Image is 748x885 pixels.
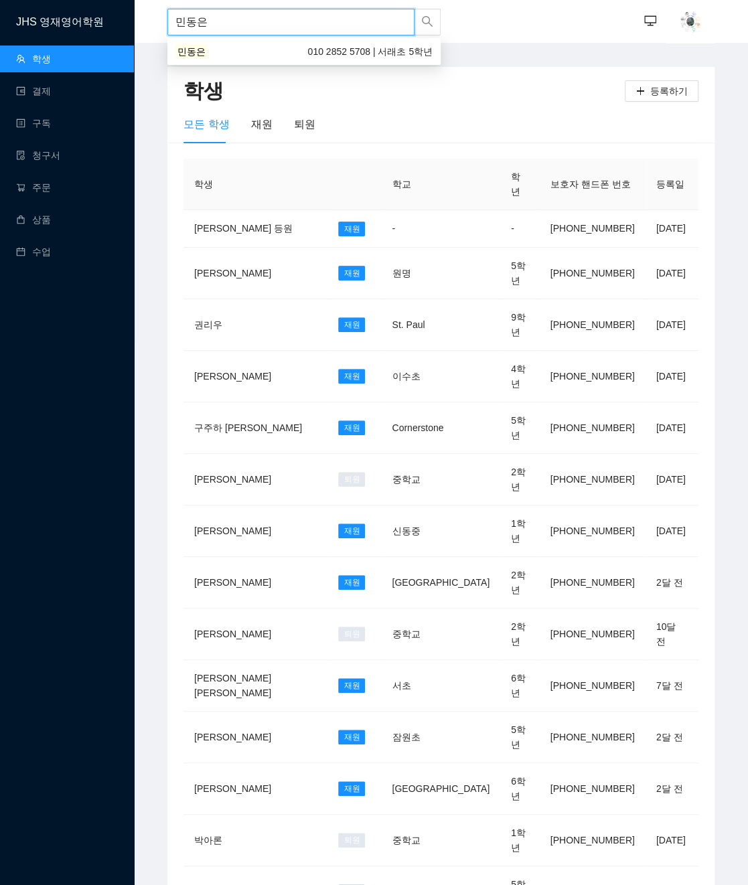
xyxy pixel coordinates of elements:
[183,248,327,299] td: [PERSON_NAME]
[183,609,327,660] td: [PERSON_NAME]
[500,159,539,210] th: 학년
[381,505,500,557] td: 신동중
[540,351,646,402] td: [PHONE_NUMBER]
[16,54,51,64] a: team학생
[381,609,500,660] td: 중학교
[16,150,60,161] a: file-done청구서
[338,781,365,796] span: 재원
[540,248,646,299] td: [PHONE_NUMBER]
[500,712,539,763] td: 5학년
[381,712,500,763] td: 잠원초
[338,575,365,590] span: 재원
[307,46,370,57] span: 010 2852 5708
[500,609,539,660] td: 2학년
[338,678,365,693] span: 재원
[183,116,229,133] div: 모든 학생
[381,454,500,505] td: 중학교
[293,116,315,133] div: 퇴원
[637,8,664,35] button: desktop
[381,210,500,248] td: -
[183,815,327,866] td: 박아론
[381,248,500,299] td: 원명
[381,299,500,351] td: St. Paul
[646,299,698,351] td: [DATE]
[500,210,539,248] td: -
[183,159,327,210] th: 학생
[646,815,698,866] td: [DATE]
[381,660,500,712] td: 서초
[421,15,433,29] span: search
[167,9,415,35] input: 학생명 또는 보호자 핸드폰번호로 검색하세요
[540,712,646,763] td: [PHONE_NUMBER]
[338,730,365,744] span: 재원
[381,815,500,866] td: 중학교
[381,402,500,454] td: Cornerstone
[183,712,327,763] td: [PERSON_NAME]
[183,78,625,105] h2: 학생
[646,609,698,660] td: 10달 전
[540,557,646,609] td: [PHONE_NUMBER]
[183,557,327,609] td: [PERSON_NAME]
[500,299,539,351] td: 9학년
[338,627,365,641] span: 퇴원
[625,80,698,102] button: plus등록하기
[680,11,701,33] img: AAuE7mDoXpCatjYbFsrPngRLKPRV3HObE7Eyr2hcbN-bOg
[650,84,688,98] span: 등록하기
[540,609,646,660] td: [PHONE_NUMBER]
[183,660,327,712] td: [PERSON_NAME] [PERSON_NAME]
[500,660,539,712] td: 6학년
[338,833,365,848] span: 퇴원
[540,210,646,248] td: [PHONE_NUMBER]
[183,505,327,557] td: [PERSON_NAME]
[381,351,500,402] td: 이수초
[381,557,500,609] td: [GEOGRAPHIC_DATA]
[16,246,51,257] a: calendar수업
[500,815,539,866] td: 1학년
[183,763,327,815] td: [PERSON_NAME]
[500,763,539,815] td: 6학년
[16,214,51,225] a: shopping상품
[500,248,539,299] td: 5학년
[646,712,698,763] td: 2달 전
[500,505,539,557] td: 1학년
[646,351,698,402] td: [DATE]
[307,44,433,59] span: | 서래초 5학년
[540,505,646,557] td: [PHONE_NUMBER]
[16,182,51,193] a: shopping-cart주문
[500,351,539,402] td: 4학년
[646,454,698,505] td: [DATE]
[540,763,646,815] td: [PHONE_NUMBER]
[540,402,646,454] td: [PHONE_NUMBER]
[414,9,441,35] button: search
[646,557,698,609] td: 2달 전
[338,222,365,236] span: 재원
[16,86,51,96] a: wallet결제
[540,454,646,505] td: [PHONE_NUMBER]
[183,351,327,402] td: [PERSON_NAME]
[540,660,646,712] td: [PHONE_NUMBER]
[183,454,327,505] td: [PERSON_NAME]
[183,210,327,248] td: [PERSON_NAME] 등원
[540,815,646,866] td: [PHONE_NUMBER]
[646,660,698,712] td: 7달 전
[646,210,698,248] td: [DATE]
[500,454,539,505] td: 2학년
[500,402,539,454] td: 5학년
[183,402,327,454] td: 구주하 [PERSON_NAME]
[183,299,327,351] td: 권리우
[175,44,208,59] mark: 민동은
[338,420,365,435] span: 재원
[540,159,646,210] th: 보호자 핸드폰 번호
[646,505,698,557] td: [DATE]
[338,472,365,487] span: 퇴원
[500,557,539,609] td: 2학년
[16,118,51,129] a: profile구독
[381,763,500,815] td: [GEOGRAPHIC_DATA]
[338,369,365,384] span: 재원
[338,524,365,538] span: 재원
[250,116,272,133] div: 재원
[646,248,698,299] td: [DATE]
[381,159,500,210] th: 학교
[338,317,365,332] span: 재원
[338,266,365,280] span: 재원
